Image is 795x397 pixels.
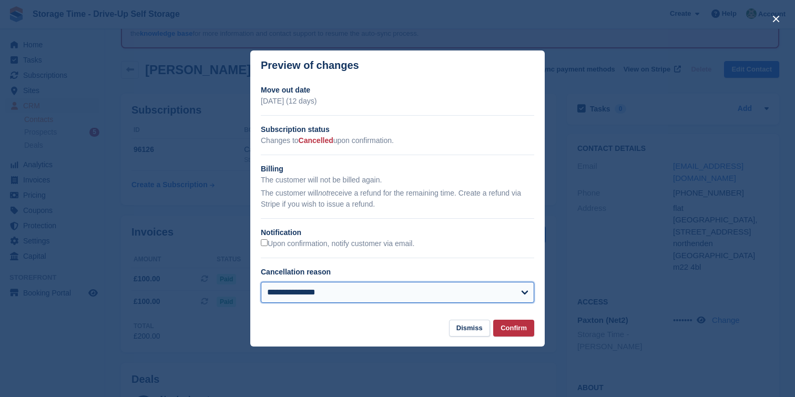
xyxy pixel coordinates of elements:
p: The customer will not be billed again. [261,175,534,186]
h2: Subscription status [261,124,534,135]
p: Preview of changes [261,59,359,72]
p: The customer will receive a refund for the remaining time. Create a refund via Stripe if you wish... [261,188,534,210]
p: Changes to upon confirmation. [261,135,534,146]
label: Cancellation reason [261,268,331,276]
button: Dismiss [449,320,490,337]
h2: Billing [261,164,534,175]
p: [DATE] (12 days) [261,96,534,107]
button: Confirm [493,320,534,337]
button: close [768,11,784,27]
h2: Notification [261,227,534,238]
span: Cancelled [299,136,333,145]
h2: Move out date [261,85,534,96]
input: Upon confirmation, notify customer via email. [261,239,268,246]
em: not [318,189,328,197]
label: Upon confirmation, notify customer via email. [261,239,414,249]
